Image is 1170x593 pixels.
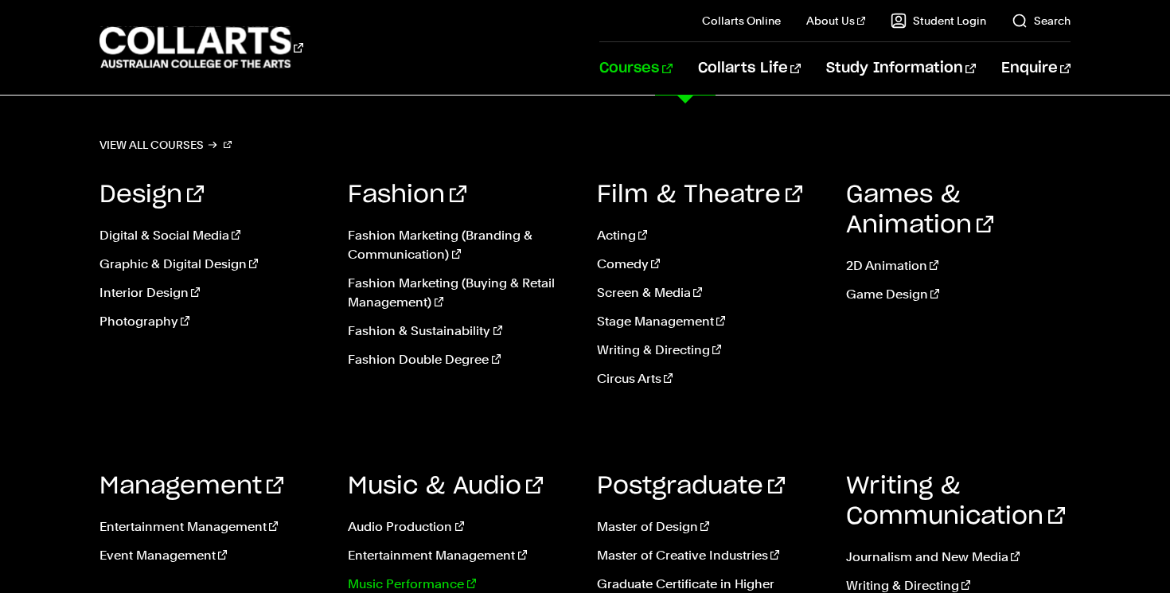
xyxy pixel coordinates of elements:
a: Postgraduate [597,474,785,498]
a: View all courses [99,134,232,156]
a: Digital & Social Media [99,226,325,245]
a: Journalism and New Media [846,548,1071,567]
a: Fashion [348,183,466,207]
a: Courses [599,42,672,95]
a: Enquire [1001,42,1071,95]
a: Fashion Marketing (Branding & Communication) [348,226,573,264]
a: Circus Arts [597,369,822,388]
a: Fashion Double Degree [348,350,573,369]
a: Management [99,474,283,498]
a: Photography [99,312,325,331]
a: Film & Theatre [597,183,802,207]
a: Fashion & Sustainability [348,322,573,341]
a: Collarts Online [702,13,781,29]
a: Student Login [891,13,986,29]
div: Go to homepage [99,25,303,70]
a: 2D Animation [846,256,1071,275]
a: Study Information [826,42,976,95]
a: Master of Creative Industries [597,546,822,565]
a: Collarts Life [698,42,801,95]
a: Search [1012,13,1071,29]
a: Graphic & Digital Design [99,255,325,274]
a: Event Management [99,546,325,565]
a: Writing & Directing [597,341,822,360]
a: Entertainment Management [348,546,573,565]
a: Music & Audio [348,474,543,498]
a: Entertainment Management [99,517,325,536]
a: Writing & Communication [846,474,1065,529]
a: Games & Animation [846,183,993,237]
a: Audio Production [348,517,573,536]
a: Stage Management [597,312,822,331]
a: About Us [806,13,865,29]
a: Interior Design [99,283,325,302]
a: Screen & Media [597,283,822,302]
a: Fashion Marketing (Buying & Retail Management) [348,274,573,312]
a: Master of Design [597,517,822,536]
a: Comedy [597,255,822,274]
a: Acting [597,226,822,245]
a: Design [99,183,204,207]
a: Game Design [846,285,1071,304]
